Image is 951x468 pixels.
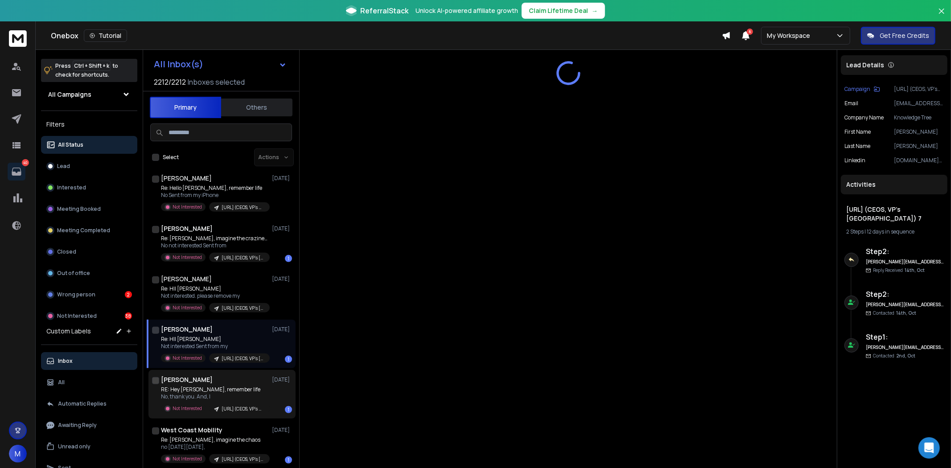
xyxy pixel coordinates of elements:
[747,29,753,35] span: 6
[905,267,925,273] span: 14th, Oct
[9,445,27,463] button: M
[41,307,137,325] button: Not Interested38
[894,100,944,107] p: [EMAIL_ADDRESS][DOMAIN_NAME]
[161,285,268,292] p: Re: HII [PERSON_NAME]
[894,86,944,93] p: [URL] (CEOS, VP's [GEOGRAPHIC_DATA]) 7
[894,143,944,150] p: [PERSON_NAME]
[896,353,915,359] span: 2nd, Oct
[147,55,294,73] button: All Inbox(s)
[592,6,598,15] span: →
[161,235,268,242] p: Re: [PERSON_NAME], imagine the craziness
[58,422,97,429] p: Awaiting Reply
[222,204,264,211] p: [URL] (CEOS, VP's USA) 6
[161,242,268,249] p: No not interested Sent from
[41,243,137,261] button: Closed
[222,355,264,362] p: [URL] (CEOS, VP's [GEOGRAPHIC_DATA]) 7
[161,386,268,393] p: RE: Hey [PERSON_NAME], remember life
[161,224,213,233] h1: [PERSON_NAME]
[58,443,91,450] p: Unread only
[896,310,916,316] span: 14th, Oct
[285,356,292,363] div: 1
[936,5,947,27] button: Close banner
[173,204,202,210] p: Not Interested
[861,27,935,45] button: Get Free Credits
[163,154,179,161] label: Select
[22,159,29,166] p: 40
[173,355,202,361] p: Not Interested
[55,62,118,79] p: Press to check for shortcuts.
[866,259,944,265] h6: [PERSON_NAME][EMAIL_ADDRESS][DOMAIN_NAME]
[844,100,858,107] p: Email
[161,343,268,350] p: Not interested Sent from my
[57,312,97,320] p: Not Interested
[161,336,268,343] p: Re: HII [PERSON_NAME]
[272,175,292,182] p: [DATE]
[150,97,221,118] button: Primary
[866,246,944,257] h6: Step 2 :
[161,185,268,192] p: Re: Hello [PERSON_NAME], remember life
[161,275,212,283] h1: [PERSON_NAME]
[58,400,107,407] p: Automatic Replies
[161,443,268,451] p: no [DATE][DATE],
[161,436,268,443] p: Re: [PERSON_NAME], imagine the chaos
[41,286,137,304] button: Wrong person2
[222,406,264,412] p: [URL] (CEOS, VP's USA) 6
[285,406,292,413] div: 1
[161,375,213,384] h1: [PERSON_NAME]
[125,312,132,320] div: 38
[154,77,186,87] span: 2212 / 2212
[272,275,292,283] p: [DATE]
[844,157,865,164] p: Linkedin
[894,128,944,135] p: [PERSON_NAME]
[161,393,268,400] p: No, thank you. And, I
[41,86,137,103] button: All Campaigns
[41,118,137,131] h3: Filters
[846,228,864,235] span: 2 Steps
[41,374,137,391] button: All
[41,416,137,434] button: Awaiting Reply
[894,114,944,121] p: Knowledge Tree
[41,438,137,456] button: Unread only
[894,157,944,164] p: [DOMAIN_NAME][URL][PERSON_NAME]
[866,301,944,308] h6: [PERSON_NAME][EMAIL_ADDRESS][DOMAIN_NAME]
[173,405,202,412] p: Not Interested
[867,228,914,235] span: 12 days in sequence
[873,353,915,359] p: Contacted
[844,114,884,121] p: Company Name
[41,222,137,239] button: Meeting Completed
[41,200,137,218] button: Meeting Booked
[221,98,292,117] button: Others
[272,376,292,383] p: [DATE]
[57,248,76,255] p: Closed
[844,86,880,93] button: Campaign
[41,179,137,197] button: Interested
[173,304,202,311] p: Not Interested
[84,29,127,42] button: Tutorial
[222,305,264,312] p: [URL] (CEOS, VP's [GEOGRAPHIC_DATA]) 7
[841,175,947,194] div: Activities
[880,31,929,40] p: Get Free Credits
[285,255,292,262] div: 1
[58,379,65,386] p: All
[58,141,83,148] p: All Status
[41,136,137,154] button: All Status
[360,5,408,16] span: ReferralStack
[866,344,944,351] h6: [PERSON_NAME][EMAIL_ADDRESS][DOMAIN_NAME]
[222,456,264,463] p: [URL] (CEOS, VP's [GEOGRAPHIC_DATA])
[8,163,25,181] a: 40
[161,325,213,334] h1: [PERSON_NAME]
[58,357,73,365] p: Inbox
[272,326,292,333] p: [DATE]
[873,310,916,316] p: Contacted
[125,291,132,298] div: 2
[846,205,942,223] h1: [URL] (CEOS, VP's [GEOGRAPHIC_DATA]) 7
[844,128,871,135] p: First Name
[846,61,884,70] p: Lead Details
[57,184,86,191] p: Interested
[844,86,870,93] p: Campaign
[57,270,90,277] p: Out of office
[161,192,268,199] p: No Sent from my iPhone
[41,352,137,370] button: Inbox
